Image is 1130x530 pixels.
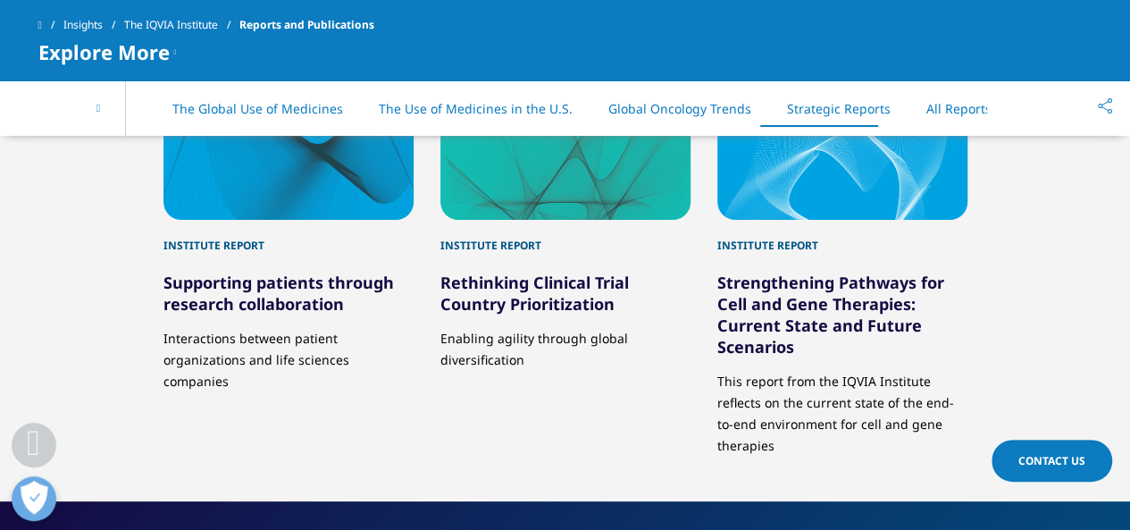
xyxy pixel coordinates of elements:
a: The Use of Medicines in the U.S. [379,100,573,117]
p: Enabling agility through global diversification [440,315,691,371]
button: 打开偏好 [12,476,56,521]
a: Supporting patients through research collaboration [163,272,394,315]
a: Rethinking Clinical Trial Country Prioritization [440,272,629,315]
span: Reports and Publications [239,9,374,41]
span: Contact Us [1018,453,1085,468]
a: Strategic Reports [787,100,891,117]
a: All Reports [926,100,992,117]
div: Institute Report [163,220,414,254]
a: Insights [63,9,124,41]
p: Interactions between patient organizations and life sciences companies [163,315,414,392]
a: The Global Use of Medicines [172,100,343,117]
div: Institute Report [717,220,967,254]
a: Global Oncology Trends [608,100,751,117]
p: This report from the IQVIA Institute reflects on the current state of the end-to-end environment ... [717,358,967,457]
a: Strengthening Pathways for Cell and Gene Therapies: Current State and Future Scenarios [717,272,944,358]
a: Contact Us [992,440,1112,482]
a: The IQVIA Institute [124,9,239,41]
div: Institute Report [440,220,691,254]
span: Explore More [38,41,170,63]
